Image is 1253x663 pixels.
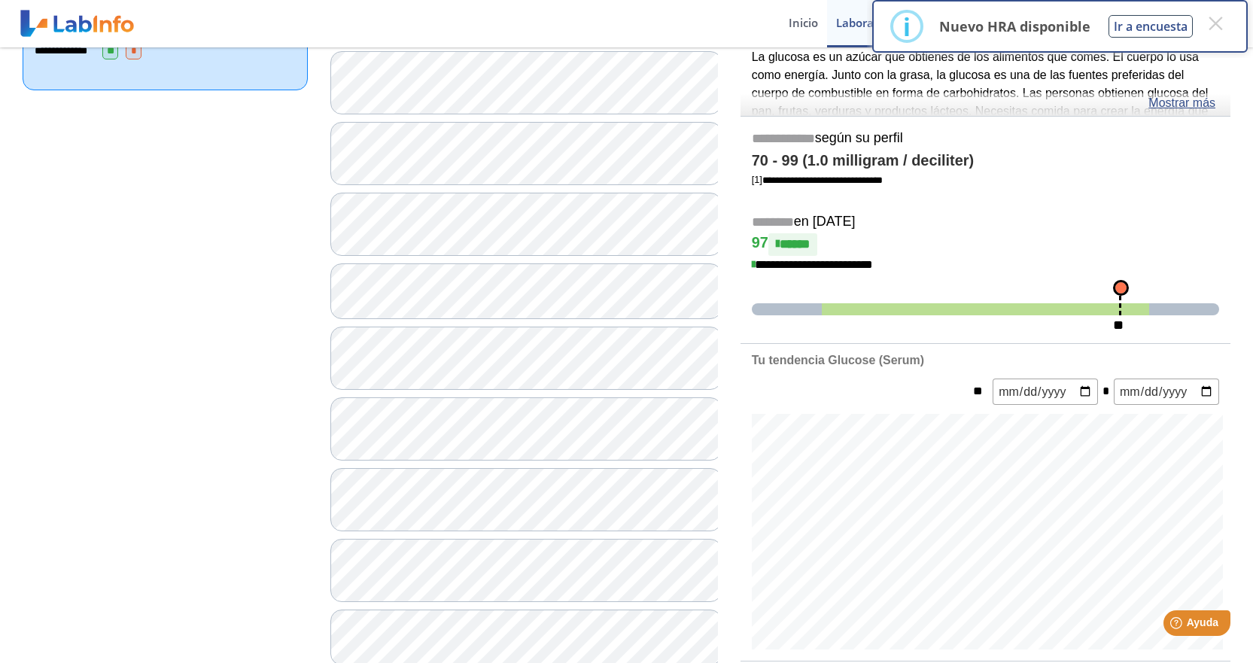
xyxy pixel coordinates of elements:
p: La glucosa es un azúcar que obtienes de los alimentos que comes. El cuerpo lo usa como energía. J... [752,48,1219,157]
iframe: Help widget launcher [1119,604,1236,646]
button: Close this dialog [1202,10,1229,37]
h5: según su perfil [752,130,1219,148]
h5: en [DATE] [752,214,1219,231]
div: i [903,13,911,40]
input: mm/dd/yyyy [993,379,1098,405]
b: Tu tendencia Glucose (Serum) [752,354,924,366]
a: Mostrar más [1148,94,1215,112]
h4: 70 - 99 (1.0 milligram / deciliter) [752,152,1219,170]
a: [1] [752,174,883,185]
button: Ir a encuesta [1109,15,1193,38]
p: Nuevo HRA disponible [939,17,1090,35]
input: mm/dd/yyyy [1114,379,1219,405]
h4: 97 [752,233,1219,256]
